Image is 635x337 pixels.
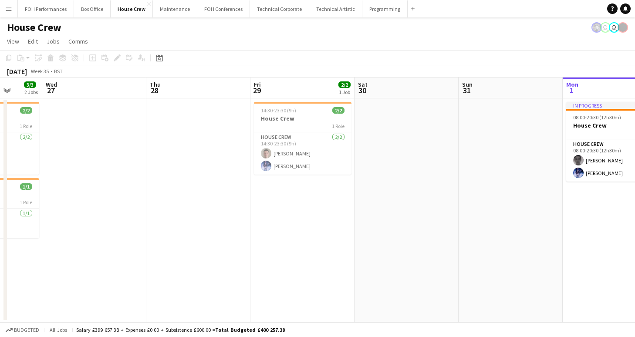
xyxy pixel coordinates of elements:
[24,36,41,47] a: Edit
[618,22,628,33] app-user-avatar: Gabrielle Barr
[48,327,69,333] span: All jobs
[609,22,619,33] app-user-avatar: Liveforce Admin
[3,36,23,47] a: View
[197,0,250,17] button: FOH Conferences
[14,327,39,333] span: Budgeted
[68,37,88,45] span: Comms
[65,36,91,47] a: Comms
[600,22,611,33] app-user-avatar: Abby Hubbard
[76,327,285,333] div: Salary £399 657.38 + Expenses £0.00 + Subsistence £600.00 =
[309,0,362,17] button: Technical Artistic
[47,37,60,45] span: Jobs
[18,0,74,17] button: FOH Performances
[7,37,19,45] span: View
[54,68,63,74] div: BST
[215,327,285,333] span: Total Budgeted £400 257.38
[362,0,408,17] button: Programming
[28,37,38,45] span: Edit
[43,36,63,47] a: Jobs
[250,0,309,17] button: Technical Corporate
[4,325,41,335] button: Budgeted
[111,0,153,17] button: House Crew
[153,0,197,17] button: Maintenance
[7,67,27,76] div: [DATE]
[7,21,61,34] h1: House Crew
[591,22,602,33] app-user-avatar: Krisztian PERM Vass
[74,0,111,17] button: Box Office
[29,68,51,74] span: Week 35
